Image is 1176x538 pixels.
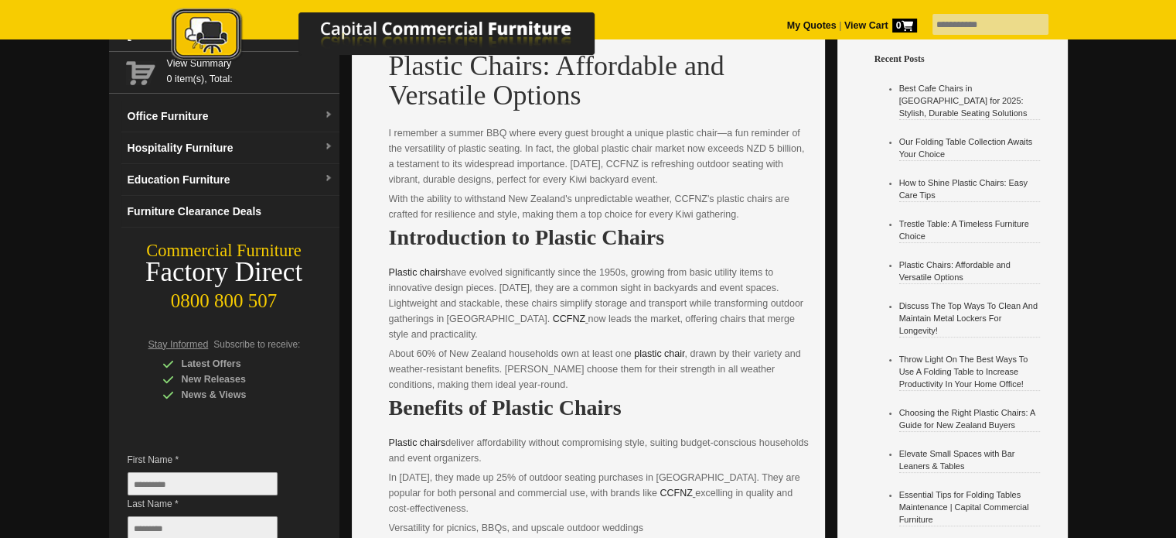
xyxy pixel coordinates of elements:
a: Throw Light On The Best Ways To Use A Folding Table to Increase Productivity In Your Home Office! [899,355,1028,389]
div: Latest Offers [162,356,309,372]
p: About 60% of New Zealand households own at least one , drawn by their variety and weather-resista... [389,346,813,392]
a: Plastic chairs [389,267,446,278]
strong: Benefits of Plastic Chairs [389,396,622,420]
a: CCFNZ [660,488,692,499]
strong: View Cart [844,20,917,31]
a: Education Furnituredropdown [121,164,339,196]
a: Office Furnituredropdown [121,101,339,132]
div: News & Views [162,387,309,403]
span: Subscribe to receive: [213,339,300,350]
a: Elevate Small Spaces with Bar Leaners & Tables [899,449,1015,471]
p: I remember a summer BBQ where every guest brought a unique plastic chair—a fun reminder of the ve... [389,125,813,187]
a: Trestle Table: A Timeless Furniture Choice [899,219,1029,241]
div: 0800 800 507 [109,283,339,312]
img: dropdown [324,111,333,120]
a: Best Cafe Chairs in [GEOGRAPHIC_DATA] for 2025: Stylish, Durable Seating Solutions [899,84,1028,118]
a: Hospitality Furnituredropdown [121,132,339,164]
a: Capital Commercial Furniture Logo [128,8,670,69]
a: Essential Tips for Folding Tables Maintenance | Capital Commercial Furniture [899,490,1029,524]
p: Versatility for picnics, BBQs, and upscale outdoor weddings [389,520,813,536]
a: Choosing the Right Plastic Chairs: A Guide for New Zealand Buyers [899,408,1035,430]
div: Commercial Furniture [109,240,339,262]
img: dropdown [324,142,333,152]
div: New Releases [162,372,309,387]
p: With the ability to withstand New Zealand's unpredictable weather, CCFNZ's plastic chairs are cra... [389,191,813,222]
div: Factory Direct [109,262,339,283]
span: Last Name * [128,496,301,512]
a: Our Folding Table Collection Awaits Your Choice [899,137,1033,159]
span: Stay Informed [148,339,209,350]
h4: Recent Posts [874,51,1055,67]
strong: Introduction to Plastic Chairs [389,225,665,249]
span: First Name * [128,452,301,468]
img: dropdown [324,174,333,183]
a: Furniture Clearance Deals [121,196,339,228]
a: Plastic Chairs: Affordable and Versatile Options [899,260,1011,282]
input: First Name * [128,472,278,495]
a: Discuss The Top Ways To Clean And Maintain Metal Lockers For Longevity! [899,301,1038,335]
p: have evolved significantly since the 1950s, growing from basic utility items to innovative design... [389,265,813,342]
a: plastic chair [634,348,684,359]
span: 0 [892,19,917,33]
a: How to Shine Plastic Chairs: Easy Care Tips [899,178,1028,200]
a: Plastic chairs [389,437,446,448]
a: CCFNZ [553,314,585,324]
p: In [DATE], they made up 25% of outdoor seating purchases in [GEOGRAPHIC_DATA]. They are popular f... [389,470,813,516]
a: View Cart0 [841,20,916,31]
img: Capital Commercial Furniture Logo [128,8,670,64]
p: deliver affordability without compromising style, suiting budget-conscious households and event o... [389,435,813,466]
a: My Quotes [787,20,837,31]
h1: Plastic Chairs: Affordable and Versatile Options [389,51,813,110]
